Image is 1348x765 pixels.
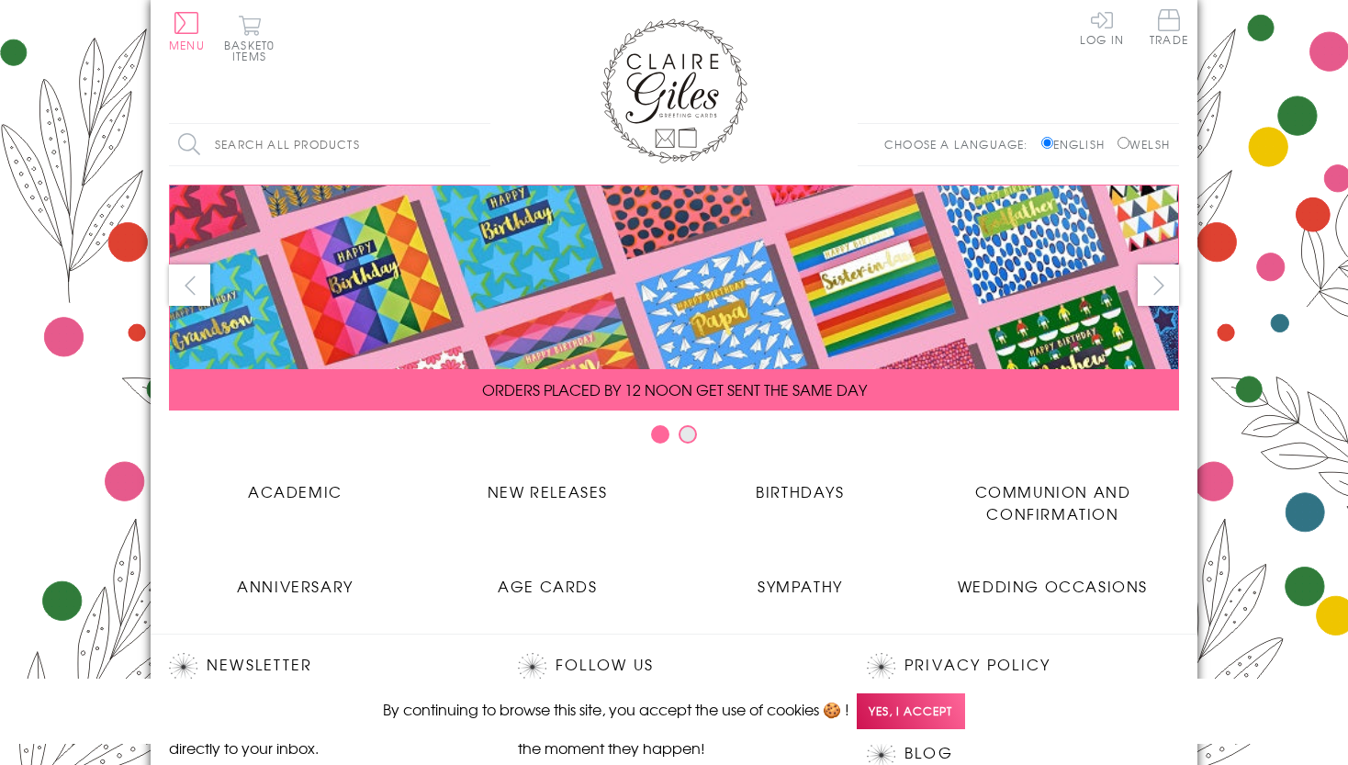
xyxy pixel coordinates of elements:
[232,37,275,64] span: 0 items
[169,124,490,165] input: Search all products
[958,575,1148,597] span: Wedding Occasions
[884,136,1038,152] p: Choose a language:
[248,480,343,502] span: Academic
[1118,136,1170,152] label: Welsh
[488,480,608,502] span: New Releases
[169,12,205,51] button: Menu
[756,480,844,502] span: Birthdays
[1041,137,1053,149] input: English
[674,561,927,597] a: Sympathy
[1150,9,1188,45] span: Trade
[758,575,843,597] span: Sympathy
[857,693,965,729] span: Yes, I accept
[674,467,927,502] a: Birthdays
[1080,9,1124,45] a: Log In
[651,425,669,444] button: Carousel Page 1 (Current Slide)
[904,653,1050,678] a: Privacy Policy
[1150,9,1188,49] a: Trade
[1041,136,1114,152] label: English
[679,425,697,444] button: Carousel Page 2
[601,18,747,163] img: Claire Giles Greetings Cards
[169,653,481,681] h2: Newsletter
[518,653,830,681] h2: Follow Us
[1138,264,1179,306] button: next
[482,378,867,400] span: ORDERS PLACED BY 12 NOON GET SENT THE SAME DAY
[975,480,1131,524] span: Communion and Confirmation
[421,467,674,502] a: New Releases
[1118,137,1129,149] input: Welsh
[169,424,1179,453] div: Carousel Pagination
[927,467,1179,524] a: Communion and Confirmation
[472,124,490,165] input: Search
[224,15,275,62] button: Basket0 items
[169,561,421,597] a: Anniversary
[237,575,354,597] span: Anniversary
[421,561,674,597] a: Age Cards
[169,37,205,53] span: Menu
[498,575,597,597] span: Age Cards
[169,467,421,502] a: Academic
[927,561,1179,597] a: Wedding Occasions
[169,264,210,306] button: prev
